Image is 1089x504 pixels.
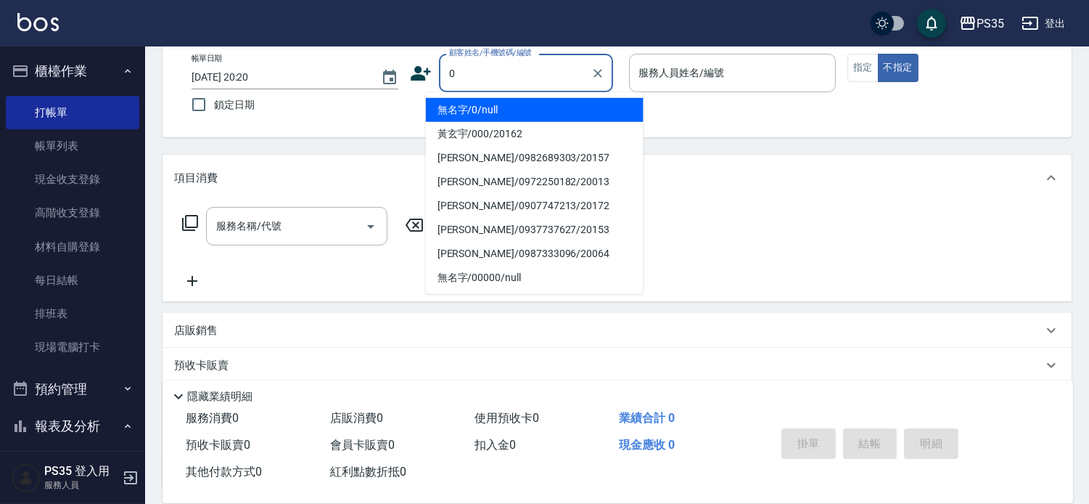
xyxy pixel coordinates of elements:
[6,129,139,163] a: 帳單列表
[174,358,229,373] p: 預收卡販賣
[6,451,139,484] a: 報表目錄
[163,313,1072,348] div: 店販銷售
[426,146,644,170] li: [PERSON_NAME]/0982689303/20157
[6,96,139,129] a: 打帳單
[6,370,139,408] button: 預約管理
[330,438,395,452] span: 會員卡販賣 0
[426,194,644,218] li: [PERSON_NAME]/0907747213/20172
[192,53,222,64] label: 帳單日期
[426,290,644,314] li: 許秉叡/0932614763/10022
[12,463,41,492] img: Person
[6,52,139,90] button: 櫃檯作業
[917,9,946,38] button: save
[6,163,139,196] a: 現金收支登錄
[186,438,250,452] span: 預收卡販賣 0
[847,54,879,82] button: 指定
[163,348,1072,383] div: 預收卡販賣
[1016,10,1072,37] button: 登出
[17,13,59,31] img: Logo
[192,65,366,89] input: YYYY/MM/DD hh:mm
[426,122,644,146] li: 黃玄宇/000/20162
[474,411,539,425] span: 使用預收卡 0
[330,465,406,479] span: 紅利點數折抵 0
[878,54,919,82] button: 不指定
[977,15,1004,33] div: PS35
[6,264,139,297] a: 每日結帳
[619,438,675,452] span: 現金應收 0
[449,47,532,58] label: 顧客姓名/手機號碼/編號
[330,411,383,425] span: 店販消費 0
[6,230,139,264] a: 材料自購登錄
[426,218,644,242] li: [PERSON_NAME]/0937737627/20153
[619,411,675,425] span: 業績合計 0
[6,330,139,364] a: 現場電腦打卡
[6,297,139,330] a: 排班表
[6,196,139,229] a: 高階收支登錄
[174,171,218,186] p: 項目消費
[426,170,644,194] li: [PERSON_NAME]/0972250182/20013
[214,97,255,113] span: 鎖定日期
[372,60,407,95] button: Choose date, selected date is 2025-08-13
[44,479,118,492] p: 服務人員
[474,438,516,452] span: 扣入金 0
[359,215,382,238] button: Open
[163,155,1072,201] div: 項目消費
[953,9,1010,38] button: PS35
[186,465,262,479] span: 其他付款方式 0
[174,323,218,338] p: 店販銷售
[588,63,608,84] button: Clear
[6,407,139,445] button: 報表及分析
[186,411,239,425] span: 服務消費 0
[187,389,252,405] p: 隱藏業績明細
[426,266,644,290] li: 無名字/00000/null
[426,242,644,266] li: [PERSON_NAME]/0987333096/20064
[426,98,644,122] li: 無名字/0/null
[44,464,118,479] h5: PS35 登入用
